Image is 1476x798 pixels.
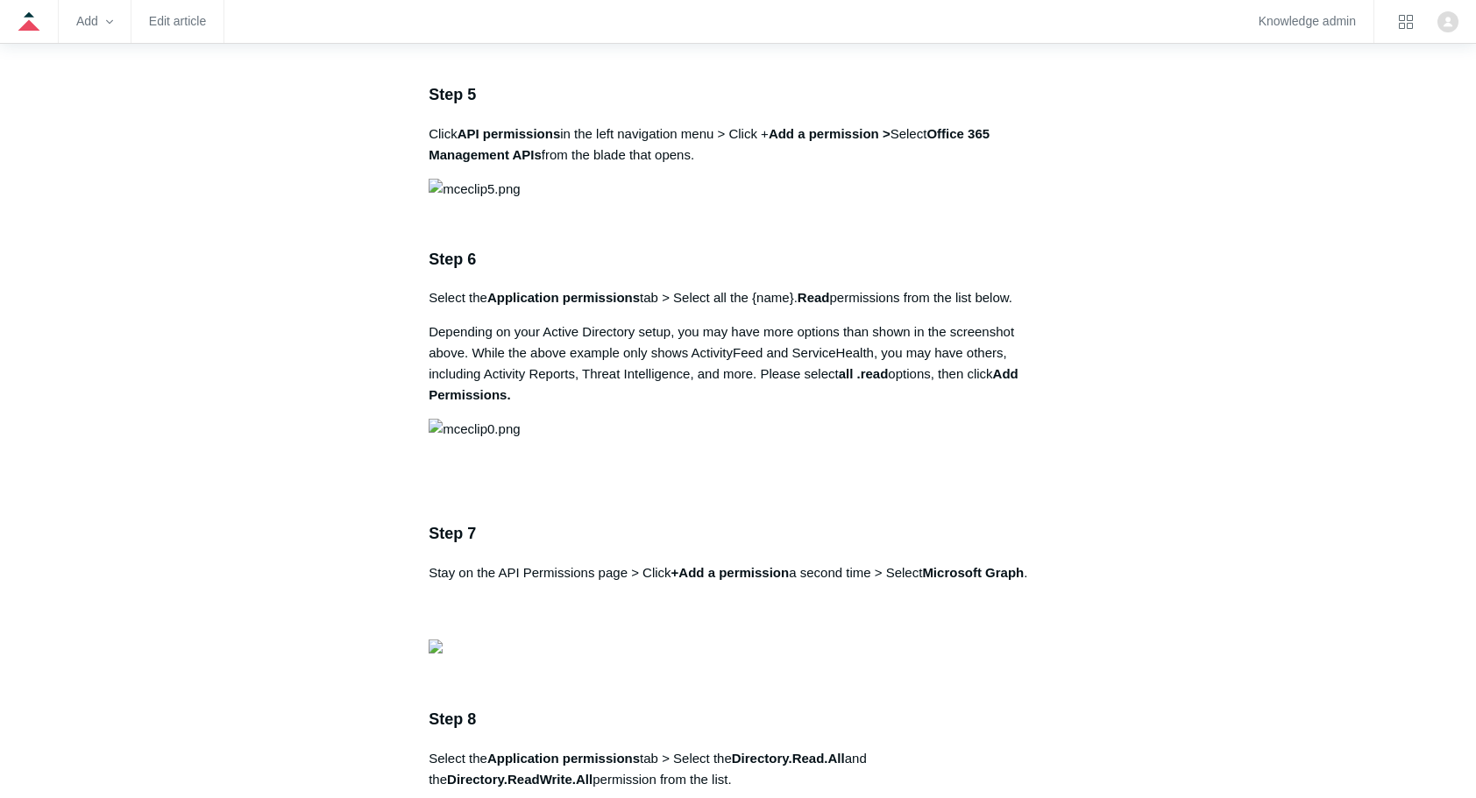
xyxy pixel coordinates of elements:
strong: Directory.Read.All [732,751,845,766]
strong: API permissions [458,126,561,141]
a: Knowledge admin [1259,17,1356,26]
p: Click in the left navigation menu > Click + Select from the blade that opens. [429,124,1047,166]
strong: Add a permission > [769,126,891,141]
img: 28065698685203 [429,639,443,653]
strong: +Add a permission [671,565,790,580]
strong: Application permissions [487,290,640,305]
h3: Step 7 [429,521,1047,547]
strong: Office 365 Management APIs [429,126,990,162]
a: Edit article [149,17,206,26]
strong: Microsoft Graph [922,565,1024,580]
p: Depending on your Active Directory setup, you may have more options than shown in the screenshot ... [429,321,1047,406]
h3: Step 5 [429,82,1047,108]
strong: Directory.ReadWrite.All [447,772,593,787]
h3: Step 6 [429,247,1047,272]
p: Select the tab > Select all the {name}. permissions from the list below. [429,287,1047,308]
zd-hc-trigger: Add [76,17,113,26]
strong: all .read [839,366,889,381]
p: Select the tab > Select the and the permission from the list. [429,748,1047,790]
img: user avatar [1437,11,1458,32]
img: mceclip0.png [429,419,520,440]
img: mceclip5.png [429,179,520,200]
strong: Application permissions [487,751,640,766]
zd-hc-trigger: Click your profile icon to open the profile menu [1437,11,1458,32]
strong: Read [798,290,830,305]
p: Stay on the API Permissions page > Click a second time > Select . [429,562,1047,625]
h3: Step 8 [429,707,1047,732]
